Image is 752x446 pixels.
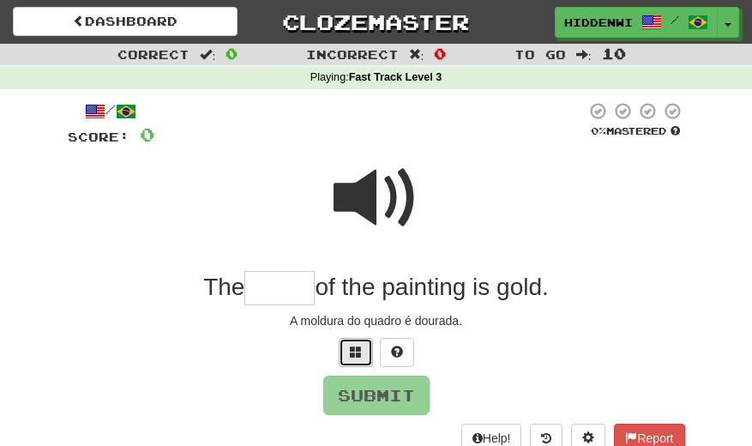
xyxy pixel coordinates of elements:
[586,124,685,138] div: Mastered
[434,45,446,62] span: 0
[140,124,154,145] span: 0
[306,47,399,62] span: Incorrect
[226,45,238,62] span: 0
[555,7,718,38] a: HiddenWildflower9851 /
[68,101,154,123] div: /
[68,130,129,144] span: Score:
[13,7,238,36] a: Dashboard
[203,274,244,300] span: The
[117,47,190,62] span: Correct
[323,376,430,415] button: Submit
[564,15,633,30] span: HiddenWildflower9851
[339,338,373,367] button: Switch sentence to multiple choice alt+p
[576,48,592,60] span: :
[315,274,548,300] span: of the painting is gold.
[602,45,626,62] span: 10
[68,312,685,329] div: A moldura do quadro é dourada.
[671,14,679,26] span: /
[409,48,424,60] span: :
[514,47,566,62] span: To go
[349,71,442,83] strong: Fast Track Level 3
[263,7,488,37] a: Clozemaster
[591,125,606,136] span: 0 %
[380,338,414,367] button: Single letter hint - you only get 1 per sentence and score half the points! alt+h
[200,48,215,60] span: :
